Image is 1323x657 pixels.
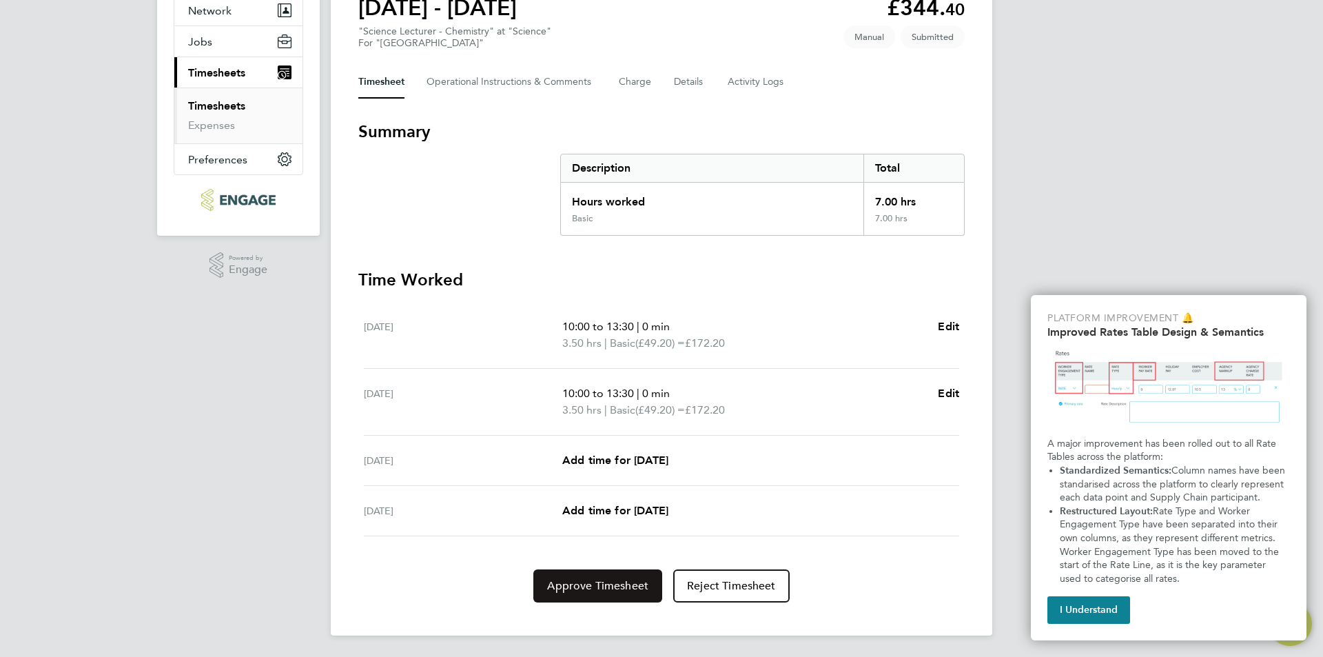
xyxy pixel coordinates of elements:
p: Platform Improvement 🔔 [1047,312,1290,325]
div: For "[GEOGRAPHIC_DATA]" [358,37,551,49]
span: £172.20 [685,403,725,416]
button: Charge [619,65,652,99]
span: | [604,336,607,350]
strong: Restructured Layout: [1060,505,1153,517]
span: Edit [938,387,959,400]
div: Improved Rate Table Semantics [1031,295,1306,640]
span: This timesheet was manually created. [843,26,895,48]
div: Basic [572,213,593,224]
span: 3.50 hrs [562,403,602,416]
button: I Understand [1047,596,1130,624]
span: Network [188,4,232,17]
div: Summary [560,154,965,236]
span: Approve Timesheet [547,579,648,593]
span: | [604,403,607,416]
section: Timesheet [358,121,965,603]
span: 10:00 to 13:30 [562,320,634,333]
a: Go to home page [174,189,303,211]
p: A major improvement has been rolled out to all Rate Tables across the platform: [1047,437,1290,464]
img: ncclondon-logo-retina.png [201,189,275,211]
span: Add time for [DATE] [562,454,668,467]
span: Rate Type and Worker Engagement Type have been separated into their own columns, as they represen... [1060,505,1282,585]
div: [DATE] [364,385,562,418]
h2: Improved Rates Table Design & Semantics [1047,325,1290,338]
div: [DATE] [364,452,562,469]
span: | [637,320,639,333]
span: | [637,387,639,400]
span: Engage [229,264,267,276]
span: 0 min [642,320,670,333]
span: Edit [938,320,959,333]
span: Powered by [229,252,267,264]
button: Details [674,65,706,99]
span: Basic [610,402,635,418]
div: 7.00 hrs [863,213,964,235]
span: 10:00 to 13:30 [562,387,634,400]
span: £172.20 [685,336,725,350]
div: Description [561,154,863,182]
span: Preferences [188,153,247,166]
span: Reject Timesheet [687,579,776,593]
span: (£49.20) = [635,403,685,416]
h3: Time Worked [358,269,965,291]
div: [DATE] [364,319,562,352]
button: Timesheet [358,65,404,99]
img: Updated Rates Table Design & Semantics [1047,344,1290,432]
span: Column names have been standarised across the platform to clearly represent each data point and S... [1060,465,1288,503]
button: Operational Instructions & Comments [427,65,597,99]
a: Timesheets [188,99,245,112]
div: Hours worked [561,183,863,213]
span: Jobs [188,35,212,48]
span: Timesheets [188,66,245,79]
span: 3.50 hrs [562,336,602,350]
span: Basic [610,335,635,352]
a: Expenses [188,119,235,132]
span: This timesheet is Submitted. [901,26,965,48]
h3: Summary [358,121,965,143]
span: Add time for [DATE] [562,504,668,517]
span: (£49.20) = [635,336,685,350]
span: 0 min [642,387,670,400]
strong: Standardized Semantics: [1060,465,1171,476]
div: [DATE] [364,503,562,519]
div: 7.00 hrs [863,183,964,213]
button: Activity Logs [728,65,786,99]
div: Total [863,154,964,182]
div: "Science Lecturer - Chemistry" at "Science" [358,26,551,49]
